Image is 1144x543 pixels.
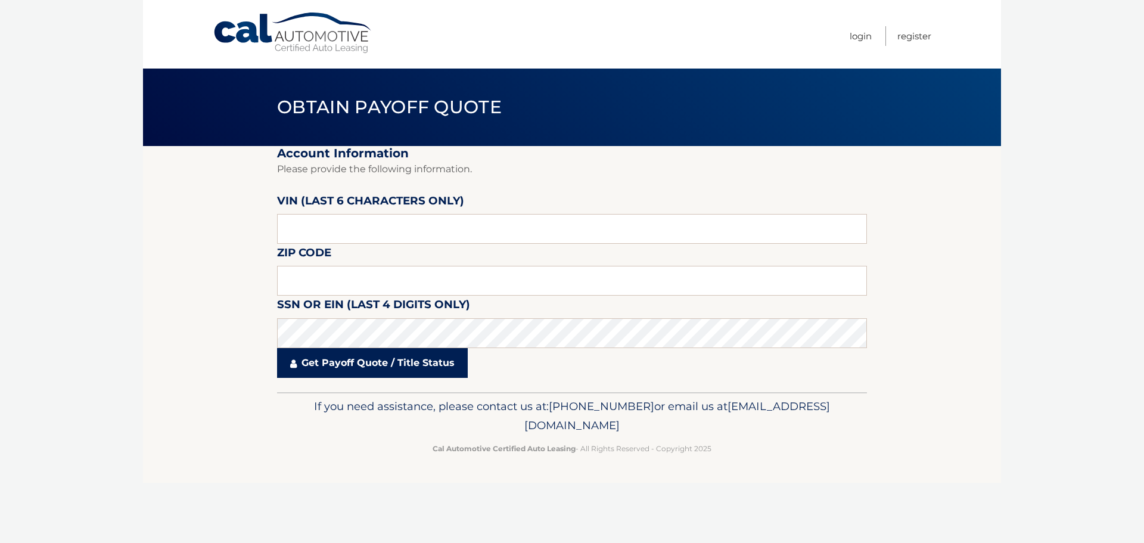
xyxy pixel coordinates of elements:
[277,348,468,378] a: Get Payoff Quote / Title Status
[433,444,576,453] strong: Cal Automotive Certified Auto Leasing
[277,146,867,161] h2: Account Information
[277,244,331,266] label: Zip Code
[897,26,931,46] a: Register
[277,161,867,178] p: Please provide the following information.
[277,296,470,318] label: SSN or EIN (last 4 digits only)
[285,442,859,455] p: - All Rights Reserved - Copyright 2025
[285,397,859,435] p: If you need assistance, please contact us at: or email us at
[549,399,654,413] span: [PHONE_NUMBER]
[850,26,872,46] a: Login
[213,12,374,54] a: Cal Automotive
[277,96,502,118] span: Obtain Payoff Quote
[277,192,464,214] label: VIN (last 6 characters only)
